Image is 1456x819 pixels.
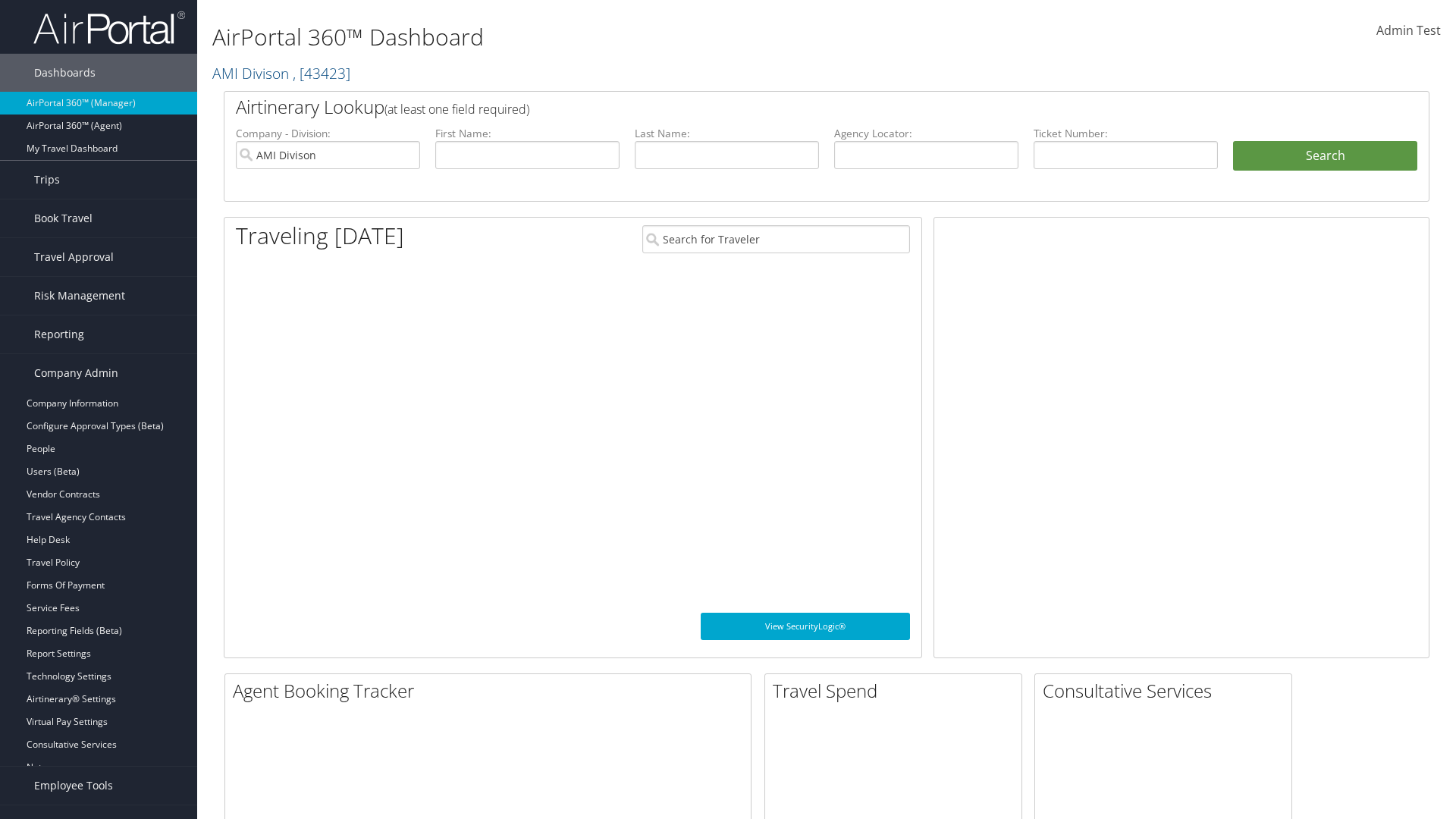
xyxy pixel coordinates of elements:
[1043,678,1291,704] h2: Consultative Services
[34,161,60,199] span: Trips
[1376,8,1441,55] a: Admin Test
[34,54,96,92] span: Dashboards
[34,238,114,276] span: Travel Approval
[642,225,910,253] input: Search for Traveler
[236,94,1317,120] h2: Airtinerary Lookup
[435,126,620,141] label: First Name:
[34,354,118,392] span: Company Admin
[33,10,185,45] img: airportal-logo.png
[34,315,84,353] span: Reporting
[212,21,1031,53] h1: AirPortal 360™ Dashboard
[233,678,751,704] h2: Agent Booking Tracker
[773,678,1021,704] h2: Travel Spend
[34,767,113,805] span: Employee Tools
[1376,22,1441,39] span: Admin Test
[1233,141,1417,171] button: Search
[635,126,819,141] label: Last Name:
[384,101,529,118] span: (at least one field required)
[34,199,93,237] span: Book Travel
[236,126,420,141] label: Company - Division:
[834,126,1018,141] label: Agency Locator:
[212,63,350,83] a: AMI Divison
[701,613,910,640] a: View SecurityLogic®
[236,220,404,252] h1: Traveling [DATE]
[34,277,125,315] span: Risk Management
[293,63,350,83] span: , [ 43423 ]
[1034,126,1218,141] label: Ticket Number:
